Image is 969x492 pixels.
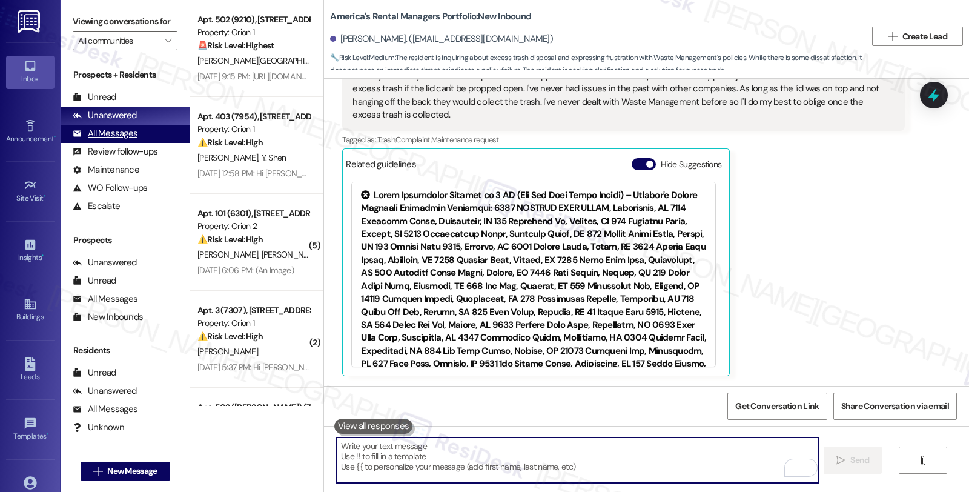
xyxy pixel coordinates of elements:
textarea: To enrich screen reader interactions, please activate Accessibility in Grammarly extension settings [336,437,818,483]
i:  [93,467,102,476]
div: Unanswered [73,109,137,122]
strong: ⚠️ Risk Level: High [197,331,263,342]
div: Tagged as: [342,131,904,148]
span: Trash , [377,135,395,145]
strong: 🚨 Risk Level: Highest [197,40,274,51]
span: • [54,133,56,141]
div: Property: Orion 1 [197,26,309,39]
span: [PERSON_NAME] [197,346,258,357]
a: Buildings [6,294,55,327]
span: [PERSON_NAME][GEOGRAPHIC_DATA] [197,55,335,66]
span: Create Lead [902,30,947,43]
span: [PERSON_NAME] [262,249,322,260]
a: Templates • [6,413,55,446]
div: Unanswered [73,256,137,269]
div: Unanswered [73,385,137,397]
div: All Messages [73,403,137,416]
strong: ⚠️ Risk Level: High [197,234,263,245]
button: Share Conversation via email [833,393,957,420]
label: Hide Suggestions [661,158,722,171]
span: [PERSON_NAME] [197,249,262,260]
div: Unread [73,91,116,104]
div: Unread [73,274,116,287]
span: Maintenance request [431,135,499,145]
a: Site Visit • [6,175,55,208]
span: Get Conversation Link [735,400,819,413]
i:  [888,32,897,41]
div: Related guidelines [346,158,416,176]
button: Send [824,447,882,474]
button: Create Lead [872,27,963,46]
div: Review follow-ups [73,145,157,158]
span: • [42,251,44,260]
span: Send [850,454,869,467]
span: Y. Shen [262,152,286,163]
div: Thank you! I always make sure it's placed on the opposite side of the driveway so I've done my pa... [352,70,885,122]
div: All Messages [73,127,137,140]
div: [DATE] 9:15 PM: [URL][DOMAIN_NAME] [197,71,331,82]
div: Apt. 502 (9210), [STREET_ADDRESS] [197,13,309,26]
div: New Inbounds [73,311,143,324]
button: Get Conversation Link [727,393,827,420]
div: Property: Orion 1 [197,317,309,330]
i:  [836,456,845,465]
strong: 🔧 Risk Level: Medium [330,53,394,62]
div: All Messages [73,293,137,305]
div: Apt. 502 ([PERSON_NAME]) (7467), [STREET_ADDRESS][PERSON_NAME] [197,401,309,414]
a: Leads [6,354,55,387]
span: : The resident is inquiring about excess trash disposal and expressing frustration with Waste Man... [330,52,866,78]
input: All communities [78,31,158,50]
strong: ⚠️ Risk Level: High [197,137,263,148]
label: Viewing conversations for [73,12,177,31]
span: • [47,430,48,439]
span: Complaint , [395,135,431,145]
div: Apt. 3 (7307), [STREET_ADDRESS] [197,304,309,317]
div: Property: Orion 2 [197,220,309,233]
div: Apt. 403 (7954), [STREET_ADDRESS] [197,110,309,123]
b: America's Rental Managers Portfolio: New Inbound [330,10,531,23]
div: [DATE] 6:06 PM: (An Image) [197,265,294,276]
span: • [44,192,45,201]
div: Prospects + Residents [61,68,190,81]
span: Share Conversation via email [841,400,949,413]
div: Residents [61,344,190,357]
div: Unread [73,367,116,379]
div: Prospects [61,234,190,247]
div: Unknown [73,421,124,434]
div: Maintenance [73,164,139,176]
img: ResiDesk Logo [18,10,42,33]
i:  [165,36,171,45]
div: WO Follow-ups [73,182,147,194]
a: Insights • [6,234,55,267]
div: [PERSON_NAME]. ([EMAIL_ADDRESS][DOMAIN_NAME]) [330,33,553,45]
i:  [918,456,927,465]
span: [PERSON_NAME] [197,152,262,163]
div: Escalate [73,200,120,213]
button: New Message [81,462,170,481]
div: Apt. 101 (6301), [STREET_ADDRESS] [197,207,309,220]
div: Property: Orion 1 [197,123,309,136]
a: Inbox [6,56,55,88]
span: New Message [107,465,157,477]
